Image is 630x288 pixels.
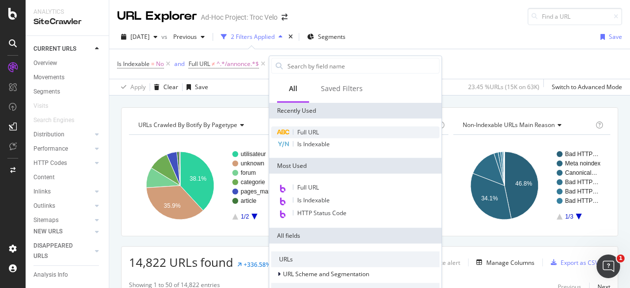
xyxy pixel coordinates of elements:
div: Movements [33,72,64,83]
text: utilisateur [241,151,266,158]
div: Switch to Advanced Mode [552,83,622,91]
div: NEW URLS [33,226,63,237]
div: URLs [271,252,440,267]
div: Analytics [33,8,101,16]
a: Sitemaps [33,215,92,225]
button: Save [183,79,208,95]
input: Search by field name [286,59,439,73]
div: 2 Filters Applied [231,32,275,41]
h4: URLs Crawled By Botify By pagetype [136,117,277,133]
input: Find a URL [528,8,622,25]
a: CURRENT URLS [33,44,92,54]
div: Most Used [269,158,441,174]
text: forum [241,169,256,176]
span: Previous [169,32,197,41]
button: Segments [303,29,349,45]
div: Search Engines [33,115,74,126]
button: Export as CSV [547,255,598,270]
svg: A chart. [129,143,283,228]
span: Is Indexable [297,140,330,148]
span: Segments [318,32,346,41]
button: Manage Columns [472,256,535,268]
div: 23.45 % URLs ( 15K on 63K ) [468,83,539,91]
text: pages_mar… [241,188,276,195]
div: Manage Columns [486,258,535,267]
div: Saved Filters [321,84,363,94]
text: 34.1% [481,195,498,202]
div: times [286,32,295,42]
a: Inlinks [33,187,92,197]
div: Recently Used [269,103,441,119]
a: Content [33,172,102,183]
div: A chart. [453,143,608,228]
div: Visits [33,101,48,111]
text: categorie [241,179,265,186]
span: Full URL [297,128,319,136]
span: Full URL [189,60,210,68]
a: Outlinks [33,201,92,211]
text: unknown [241,160,264,167]
div: Apply [130,83,146,91]
span: URLs Crawled By Botify By pagetype [138,121,237,129]
div: Segments [33,87,60,97]
span: Non-Indexable URLs Main Reason [463,121,555,129]
div: Content [33,172,55,183]
div: HTTP Codes [33,158,67,168]
a: Performance [33,144,92,154]
a: NEW URLS [33,226,92,237]
div: Overview [33,58,57,68]
a: HTTP Codes [33,158,92,168]
button: Clear [150,79,178,95]
span: Is Indexable [117,60,150,68]
div: SiteCrawler [33,16,101,28]
div: DISAPPEARED URLS [33,241,83,261]
a: DISAPPEARED URLS [33,241,92,261]
a: Search Engines [33,115,84,126]
span: HTTP Status Code [297,209,346,217]
span: 2025 Sep. 10th [130,32,150,41]
button: Apply [117,79,146,95]
span: 14,822 URLs found [129,254,233,270]
text: 1/3 [565,213,573,220]
text: 38.1% [189,175,206,182]
div: All [289,84,297,94]
div: Sitemaps [33,215,59,225]
h4: Non-Indexable URLs Main Reason [461,117,594,133]
button: Save [597,29,622,45]
text: Bad HTTP… [565,188,598,195]
div: Ad-Hoc Project: Troc Velo [201,12,278,22]
div: URL Explorer [117,8,197,25]
a: Overview [33,58,102,68]
span: Is Indexable [297,196,330,204]
text: 46.8% [515,180,532,187]
span: ^.*/annonce.*$ [217,57,259,71]
div: Save [609,32,622,41]
span: URL Scheme and Segmentation [283,270,369,278]
text: 1/2 [241,213,249,220]
text: article [241,197,256,204]
text: Meta noindex [565,160,600,167]
span: = [151,60,155,68]
text: 35.9% [164,202,181,209]
text: Bad HTTP… [565,151,598,158]
div: Save [195,83,208,91]
div: Export as CSV [561,258,598,267]
div: +336.58% [244,260,271,269]
text: Canonical… [565,169,597,176]
button: [DATE] [117,29,161,45]
div: and [174,60,185,68]
text: Bad HTTP… [565,197,598,204]
a: Distribution [33,129,92,140]
span: vs [161,32,169,41]
button: and [174,59,185,68]
div: arrow-right-arrow-left [282,14,287,21]
div: Outlinks [33,201,55,211]
a: Visits [33,101,58,111]
button: Switch to Advanced Mode [548,79,622,95]
div: Analysis Info [33,270,68,280]
div: CURRENT URLS [33,44,76,54]
span: Full URL [297,183,319,192]
button: 2 Filters Applied [217,29,286,45]
div: All fields [269,228,441,244]
div: Inlinks [33,187,51,197]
